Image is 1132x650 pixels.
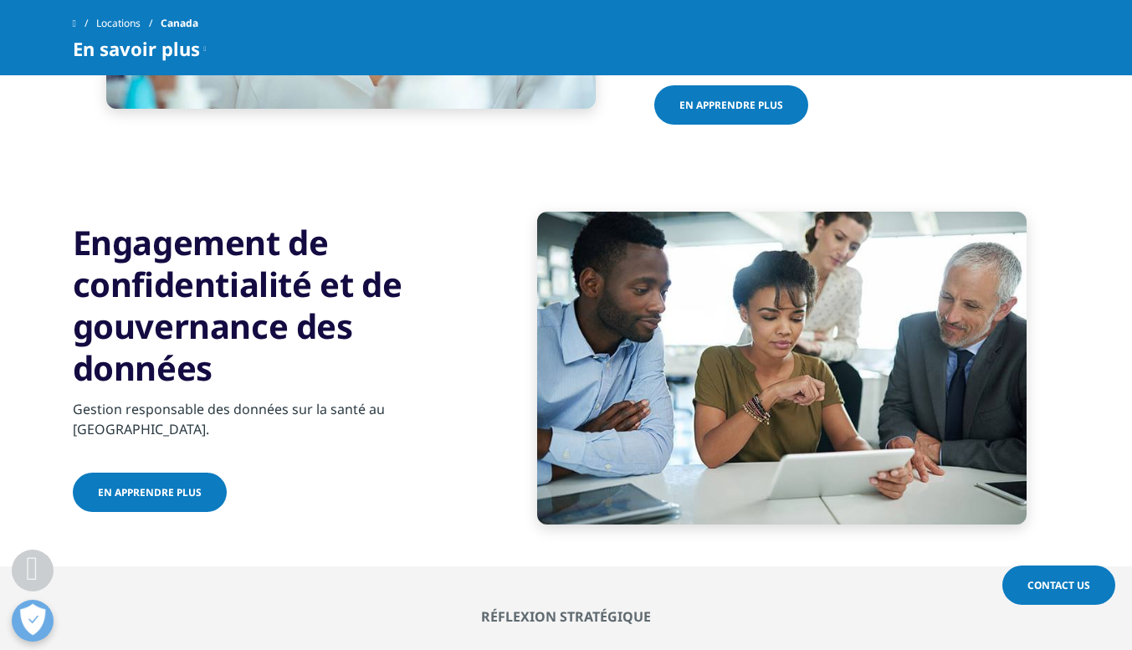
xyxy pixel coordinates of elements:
span: En apprendre plus [98,485,202,499]
span: En savoir plus [73,38,200,59]
h3: Engagement de confidentialité et de gouvernance des données [73,222,479,389]
a: Contact Us [1002,566,1115,605]
span: Contact Us [1027,578,1090,592]
a: En apprendre plus [73,473,227,512]
span: Canada [161,8,198,38]
div: Gestion responsable des données sur la santé au [GEOGRAPHIC_DATA]. [73,389,479,439]
span: EN APPRENDRE PLUS [679,98,783,112]
a: EN APPRENDRE PLUS [654,85,808,125]
h2: Réflexion stratégique [73,608,1060,625]
a: Locations [96,8,161,38]
button: Ouvrir le centre de préférences [12,600,54,642]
